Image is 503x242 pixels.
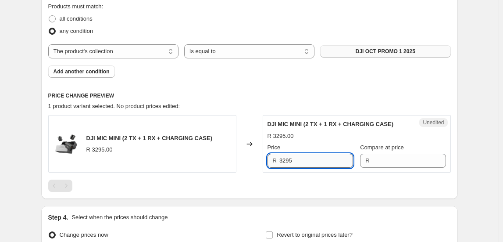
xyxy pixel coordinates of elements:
[60,28,93,34] span: any condition
[48,65,115,78] button: Add another condition
[268,144,281,151] span: Price
[360,144,404,151] span: Compare at price
[48,180,72,192] nav: Pagination
[60,231,108,238] span: Change prices now
[356,48,415,55] span: DJI OCT PROMO 1 2025
[86,135,213,141] span: DJI MIC MINI (2 TX + 1 RX + CHARGING CASE)
[320,45,450,58] button: DJI OCT PROMO 1 2025
[53,131,79,157] img: dji-mic-mini-2-person-compact-wireless-microphone-system_80x.webp
[423,119,444,126] span: Unedited
[48,103,180,109] span: 1 product variant selected. No product prices edited:
[48,213,68,222] h2: Step 4.
[48,92,451,99] h6: PRICE CHANGE PREVIEW
[273,157,277,164] span: R
[60,15,93,22] span: all conditions
[54,68,110,75] span: Add another condition
[365,157,369,164] span: R
[268,121,394,127] span: DJI MIC MINI (2 TX + 1 RX + CHARGING CASE)
[71,213,168,222] p: Select when the prices should change
[277,231,353,238] span: Revert to original prices later?
[268,132,294,141] div: R 3295.00
[48,3,103,10] span: Products must match:
[86,145,113,154] div: R 3295.00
